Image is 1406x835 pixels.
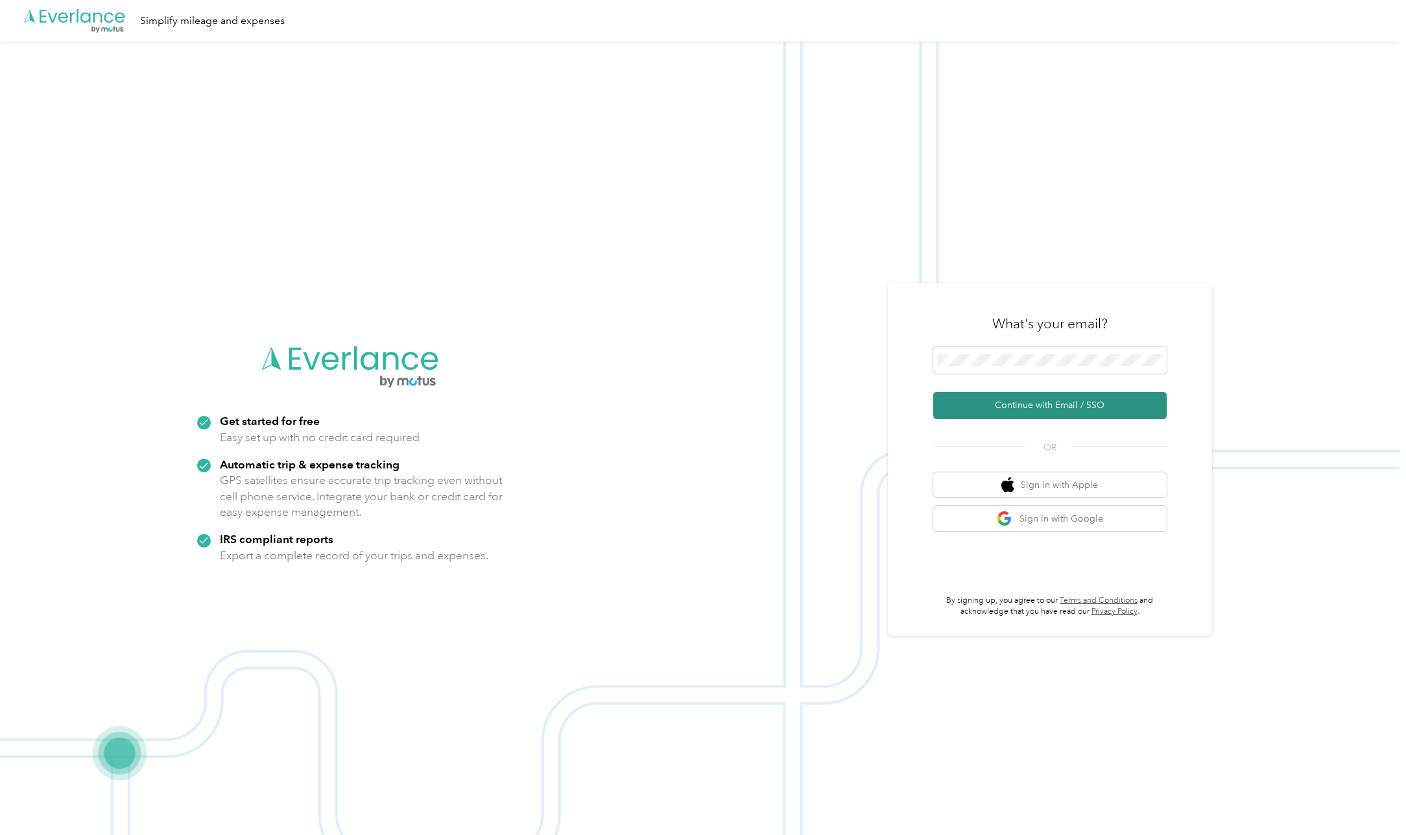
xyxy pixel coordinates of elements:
[220,472,503,520] p: GPS satellites ensure accurate trip tracking even without cell phone service. Integrate your bank...
[220,532,333,546] strong: IRS compliant reports
[220,457,399,471] strong: Automatic trip & expense tracking
[1060,596,1138,605] a: Terms and Conditions
[933,595,1167,618] p: By signing up, you agree to our and acknowledge that you have read our .
[997,511,1013,527] img: google logo
[1001,477,1014,493] img: apple logo
[933,392,1167,419] button: Continue with Email / SSO
[992,315,1108,333] h3: What's your email?
[220,430,420,446] p: Easy set up with no credit card required
[220,548,488,564] p: Export a complete record of your trips and expenses.
[933,472,1167,498] button: apple logoSign in with Apple
[933,506,1167,531] button: google logoSign in with Google
[140,13,285,29] div: Simplify mileage and expenses
[1333,762,1406,835] iframe: Everlance-gr Chat Button Frame
[220,414,320,428] strong: Get started for free
[1091,607,1138,616] a: Privacy Policy
[1027,441,1073,454] span: OR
